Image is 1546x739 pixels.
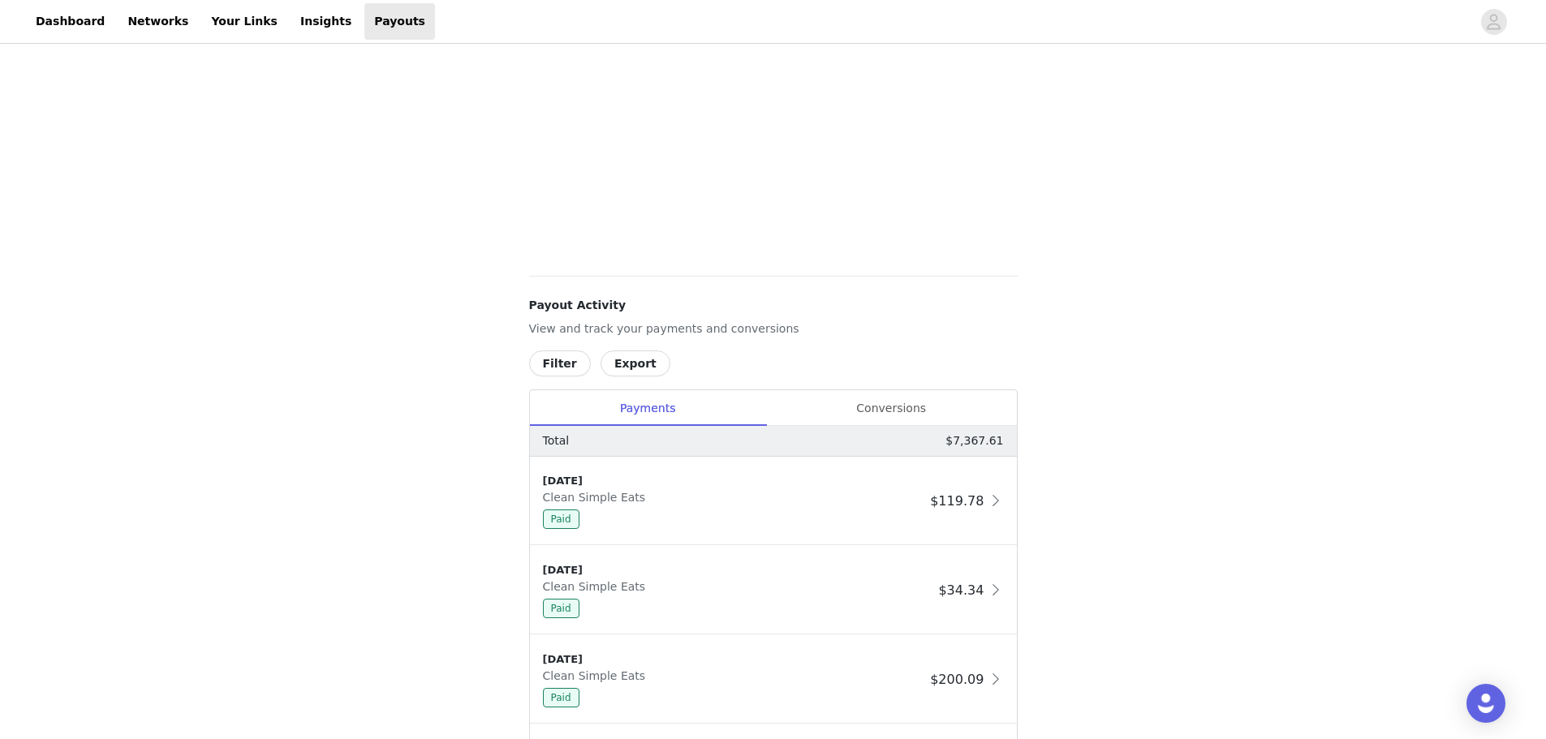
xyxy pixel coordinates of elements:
[930,672,984,687] span: $200.09
[601,350,670,376] button: Export
[530,390,766,427] div: Payments
[543,688,579,707] span: Paid
[530,546,1017,635] div: clickable-list-item
[766,390,1017,427] div: Conversions
[543,473,924,489] div: [DATE]
[530,635,1017,724] div: clickable-list-item
[543,651,924,668] div: [DATE]
[938,582,984,598] span: $34.34
[530,457,1017,546] div: clickable-list-item
[543,491,652,504] span: Clean Simple Eats
[543,669,652,682] span: Clean Simple Eats
[529,350,591,376] button: Filter
[529,320,1018,337] p: View and track your payments and conversions
[543,562,932,578] div: [DATE]
[543,432,570,449] p: Total
[945,432,1003,449] p: $7,367.61
[291,3,361,40] a: Insights
[930,493,984,509] span: $119.78
[1466,684,1505,723] div: Open Intercom Messenger
[1486,9,1501,35] div: avatar
[543,509,579,529] span: Paid
[201,3,287,40] a: Your Links
[543,580,652,593] span: Clean Simple Eats
[26,3,114,40] a: Dashboard
[529,297,1018,314] h4: Payout Activity
[543,599,579,618] span: Paid
[118,3,198,40] a: Networks
[364,3,435,40] a: Payouts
